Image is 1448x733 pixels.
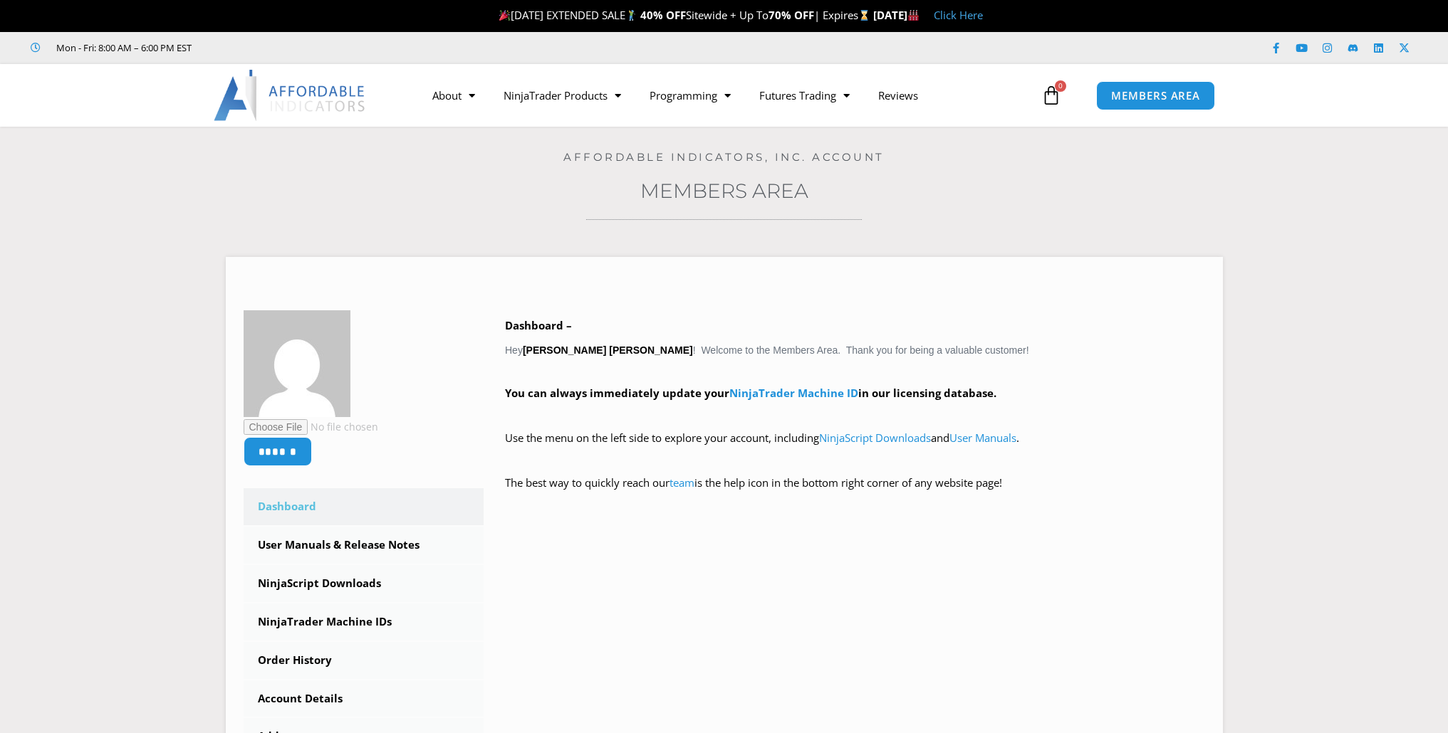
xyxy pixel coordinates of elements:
strong: [PERSON_NAME] [PERSON_NAME] [523,344,693,356]
a: Programming [635,79,745,112]
img: e8feb1ff8a5dfe589b667e4ba2618df02988beae940df039e8f2b8c095e55221 [244,310,350,417]
a: NinjaTrader Machine IDs [244,603,484,640]
strong: You can always immediately update your in our licensing database. [505,386,996,400]
a: NinjaScript Downloads [819,431,931,445]
img: 🏌️‍♂️ [626,10,637,21]
a: Reviews [864,79,932,112]
a: Dashboard [244,488,484,525]
strong: 40% OFF [640,8,686,22]
iframe: Customer reviews powered by Trustpilot [212,41,425,55]
a: Order History [244,642,484,679]
a: About [418,79,489,112]
a: User Manuals & Release Notes [244,527,484,564]
img: ⌛ [859,10,870,21]
a: NinjaTrader Machine ID [729,386,858,400]
strong: 70% OFF [769,8,814,22]
span: Mon - Fri: 8:00 AM – 6:00 PM EST [53,39,192,56]
a: Affordable Indicators, Inc. Account [563,150,885,164]
img: 🎉 [499,10,510,21]
a: 0 [1020,75,1083,116]
span: MEMBERS AREA [1111,90,1200,101]
span: 0 [1055,80,1066,92]
img: LogoAI | Affordable Indicators – NinjaTrader [214,70,367,121]
a: MEMBERS AREA [1096,81,1215,110]
span: [DATE] EXTENDED SALE Sitewide + Up To | Expires [496,8,873,22]
a: NinjaTrader Products [489,79,635,112]
a: User Manuals [949,431,1016,445]
img: 🏭 [908,10,919,21]
nav: Menu [418,79,1038,112]
strong: [DATE] [873,8,920,22]
a: Click Here [934,8,983,22]
b: Dashboard – [505,318,572,332]
div: Hey ! Welcome to the Members Area. Thank you for being a valuable customer! [505,316,1205,513]
a: Members Area [640,179,808,203]
p: The best way to quickly reach our is the help icon in the bottom right corner of any website page! [505,473,1205,513]
a: Futures Trading [745,79,864,112]
a: NinjaScript Downloads [244,565,484,602]
a: team [670,475,694,490]
a: Account Details [244,680,484,717]
p: Use the menu on the left side to explore your account, including and . [505,428,1205,468]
